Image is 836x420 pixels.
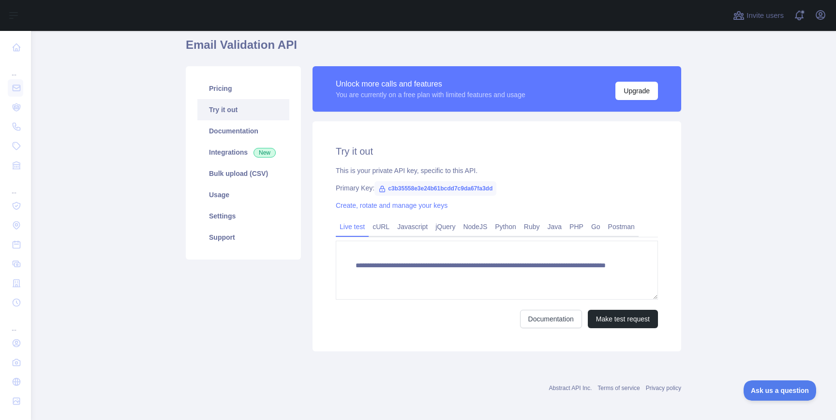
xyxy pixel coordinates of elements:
div: Unlock more calls and features [336,78,525,90]
a: jQuery [432,219,459,234]
h1: Email Validation API [186,37,681,60]
a: Go [587,219,604,234]
a: Pricing [197,78,289,99]
div: ... [8,176,23,195]
button: Make test request [588,310,658,328]
a: Python [491,219,520,234]
span: New [254,148,276,158]
a: Support [197,227,289,248]
a: NodeJS [459,219,491,234]
div: Primary Key: [336,183,658,193]
a: Documentation [197,120,289,142]
a: cURL [369,219,393,234]
a: Javascript [393,219,432,234]
a: Bulk upload (CSV) [197,163,289,184]
button: Invite users [731,8,786,23]
span: c3b35558e3e24b61bcdd7c9da67fa3dd [374,181,496,196]
a: Settings [197,205,289,227]
a: Ruby [520,219,544,234]
a: PHP [566,219,587,234]
a: Abstract API Inc. [549,385,592,391]
span: Invite users [746,10,784,21]
a: Privacy policy [646,385,681,391]
h2: Try it out [336,145,658,158]
a: Try it out [197,99,289,120]
div: ... [8,313,23,333]
a: Usage [197,184,289,205]
div: ... [8,58,23,77]
a: Documentation [520,310,582,328]
a: Postman [604,219,639,234]
iframe: Toggle Customer Support [744,380,817,401]
a: Java [544,219,566,234]
button: Upgrade [615,82,658,100]
a: Create, rotate and manage your keys [336,202,448,209]
div: You are currently on a free plan with limited features and usage [336,90,525,100]
a: Live test [336,219,369,234]
a: Integrations New [197,142,289,163]
div: This is your private API key, specific to this API. [336,166,658,175]
a: Terms of service [597,385,640,391]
